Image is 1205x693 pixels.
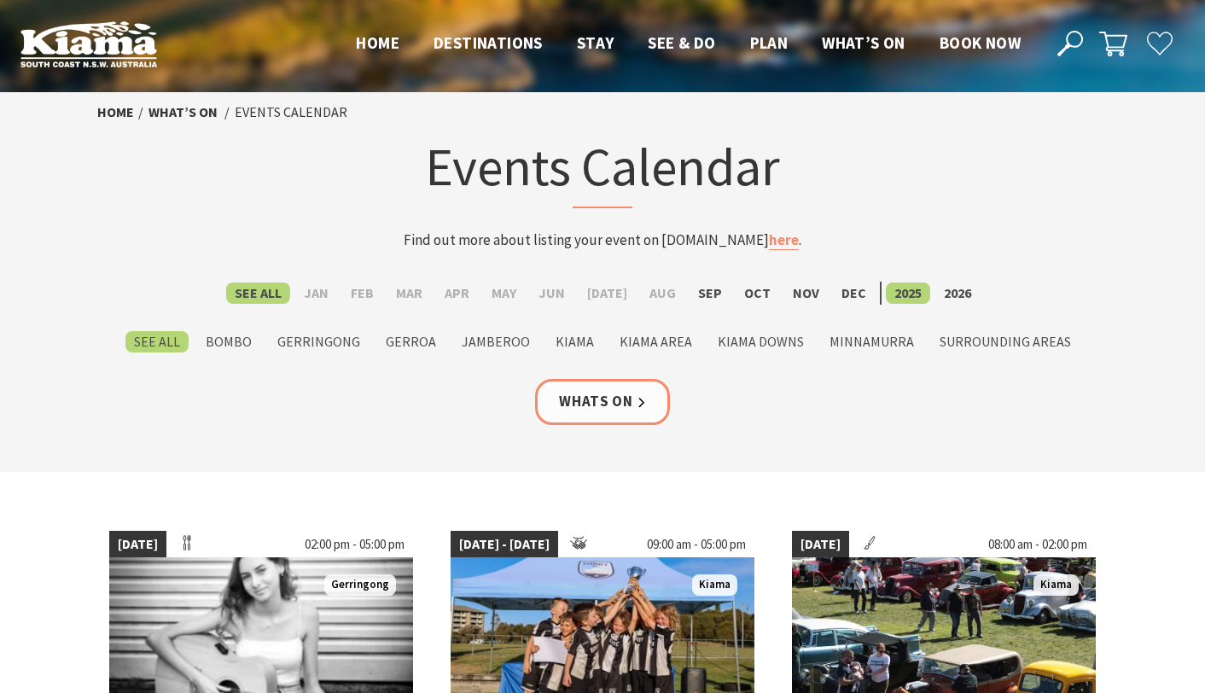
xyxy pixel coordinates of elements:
[886,282,930,304] label: 2025
[483,282,525,304] label: May
[377,331,445,352] label: Gerroa
[451,531,558,558] span: [DATE] - [DATE]
[20,20,157,67] img: Kiama Logo
[436,282,478,304] label: Apr
[342,282,382,304] label: Feb
[940,32,1021,53] span: Book now
[784,282,828,304] label: Nov
[535,379,670,424] a: Whats On
[356,32,399,53] span: Home
[324,574,396,596] span: Gerringong
[434,32,543,53] span: Destinations
[690,282,731,304] label: Sep
[235,102,347,124] li: Events Calendar
[641,282,684,304] label: Aug
[648,32,715,53] span: See & Do
[1033,574,1079,596] span: Kiama
[692,574,737,596] span: Kiama
[769,230,799,250] a: here
[339,30,1038,58] nav: Main Menu
[197,331,260,352] label: Bombo
[792,531,849,558] span: [DATE]
[295,282,337,304] label: Jan
[577,32,614,53] span: Stay
[833,282,875,304] label: Dec
[935,282,980,304] label: 2026
[750,32,789,53] span: Plan
[109,531,166,558] span: [DATE]
[387,282,431,304] label: Mar
[547,331,602,352] label: Kiama
[269,331,369,352] label: Gerringong
[125,331,189,352] label: See All
[821,331,923,352] label: Minnamurra
[97,103,134,121] a: Home
[611,331,701,352] label: Kiama Area
[268,132,937,208] h1: Events Calendar
[709,331,812,352] label: Kiama Downs
[226,282,290,304] label: See All
[453,331,538,352] label: Jamberoo
[530,282,573,304] label: Jun
[736,282,779,304] label: Oct
[579,282,636,304] label: [DATE]
[980,531,1096,558] span: 08:00 am - 02:00 pm
[296,531,413,558] span: 02:00 pm - 05:00 pm
[822,32,905,53] span: What’s On
[268,229,937,252] p: Find out more about listing your event on [DOMAIN_NAME] .
[148,103,218,121] a: What’s On
[638,531,754,558] span: 09:00 am - 05:00 pm
[931,331,1080,352] label: Surrounding Areas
